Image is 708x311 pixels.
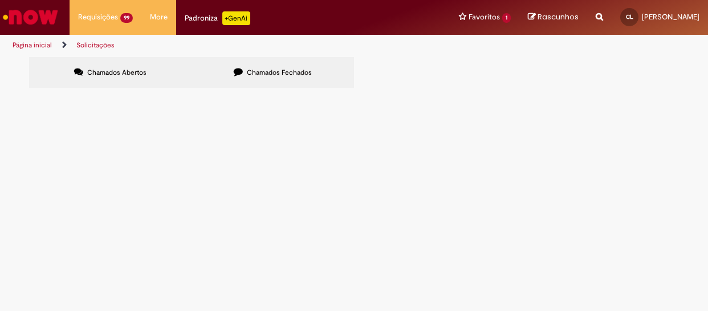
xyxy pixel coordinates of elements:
[87,68,147,77] span: Chamados Abertos
[13,41,52,50] a: Página inicial
[538,11,579,22] span: Rascunhos
[1,6,60,29] img: ServiceNow
[78,11,118,23] span: Requisições
[9,35,463,56] ul: Trilhas de página
[76,41,115,50] a: Solicitações
[247,68,312,77] span: Chamados Fechados
[185,11,250,25] div: Padroniza
[222,11,250,25] p: +GenAi
[642,12,699,22] span: [PERSON_NAME]
[150,11,168,23] span: More
[528,12,579,23] a: Rascunhos
[626,13,633,21] span: CL
[502,13,511,23] span: 1
[469,11,500,23] span: Favoritos
[120,13,133,23] span: 99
